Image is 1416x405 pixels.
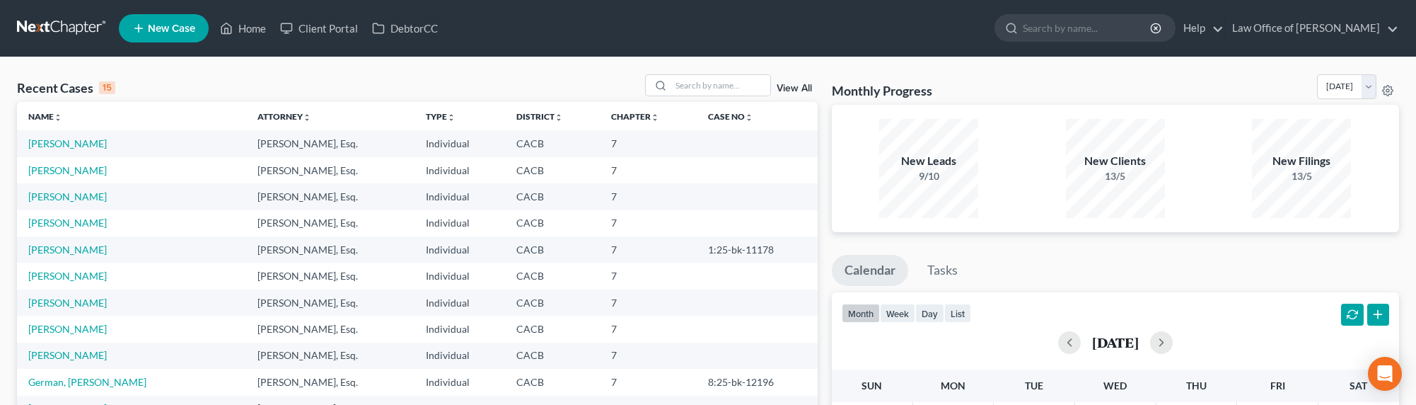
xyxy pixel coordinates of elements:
[697,236,818,263] td: 1:25-bk-11178
[600,236,697,263] td: 7
[1368,357,1402,391] div: Open Intercom Messenger
[414,157,505,183] td: Individual
[777,84,812,93] a: View All
[414,210,505,236] td: Individual
[600,369,697,395] td: 7
[246,263,414,289] td: [PERSON_NAME], Esq.
[708,111,753,122] a: Case Nounfold_more
[414,369,505,395] td: Individual
[213,16,273,41] a: Home
[414,290,505,316] td: Individual
[505,236,600,263] td: CACB
[447,113,455,122] i: unfold_more
[915,304,944,323] button: day
[28,217,107,229] a: [PERSON_NAME]
[505,210,600,236] td: CACB
[842,304,880,323] button: month
[28,164,107,176] a: [PERSON_NAME]
[1103,380,1127,392] span: Wed
[600,316,697,342] td: 7
[505,263,600,289] td: CACB
[28,349,107,361] a: [PERSON_NAME]
[28,190,107,202] a: [PERSON_NAME]
[555,113,563,122] i: unfold_more
[246,210,414,236] td: [PERSON_NAME], Esq.
[879,153,978,169] div: New Leads
[1350,380,1367,392] span: Sat
[246,290,414,316] td: [PERSON_NAME], Esq.
[28,323,107,335] a: [PERSON_NAME]
[148,23,195,34] span: New Case
[1176,16,1224,41] a: Help
[600,157,697,183] td: 7
[880,304,915,323] button: week
[505,183,600,210] td: CACB
[505,290,600,316] td: CACB
[414,183,505,210] td: Individual
[600,183,697,210] td: 7
[600,290,697,316] td: 7
[28,376,146,388] a: German, [PERSON_NAME]
[832,82,932,99] h3: Monthly Progress
[54,113,62,122] i: unfold_more
[246,316,414,342] td: [PERSON_NAME], Esq.
[611,111,659,122] a: Chapterunfold_more
[1270,380,1285,392] span: Fri
[414,343,505,369] td: Individual
[17,79,115,96] div: Recent Cases
[28,244,107,256] a: [PERSON_NAME]
[944,304,971,323] button: list
[600,263,697,289] td: 7
[505,157,600,183] td: CACB
[414,263,505,289] td: Individual
[257,111,311,122] a: Attorneyunfold_more
[303,113,311,122] i: unfold_more
[414,236,505,263] td: Individual
[1252,153,1351,169] div: New Filings
[1066,153,1165,169] div: New Clients
[600,210,697,236] td: 7
[365,16,445,41] a: DebtorCC
[246,369,414,395] td: [PERSON_NAME], Esq.
[505,369,600,395] td: CACB
[1252,169,1351,183] div: 13/5
[426,111,455,122] a: Typeunfold_more
[861,380,882,392] span: Sun
[941,380,965,392] span: Mon
[273,16,365,41] a: Client Portal
[505,343,600,369] td: CACB
[414,316,505,342] td: Individual
[671,75,770,96] input: Search by name...
[28,270,107,282] a: [PERSON_NAME]
[28,297,107,309] a: [PERSON_NAME]
[600,130,697,156] td: 7
[28,137,107,149] a: [PERSON_NAME]
[28,111,62,122] a: Nameunfold_more
[99,81,115,94] div: 15
[246,236,414,263] td: [PERSON_NAME], Esq.
[1066,169,1165,183] div: 13/5
[246,343,414,369] td: [PERSON_NAME], Esq.
[651,113,659,122] i: unfold_more
[414,130,505,156] td: Individual
[516,111,563,122] a: Districtunfold_more
[879,169,978,183] div: 9/10
[1025,380,1043,392] span: Tue
[1023,15,1152,41] input: Search by name...
[1186,380,1207,392] span: Thu
[915,255,970,286] a: Tasks
[505,130,600,156] td: CACB
[1092,335,1139,350] h2: [DATE]
[745,113,753,122] i: unfold_more
[697,369,818,395] td: 8:25-bk-12196
[1225,16,1398,41] a: Law Office of [PERSON_NAME]
[600,343,697,369] td: 7
[246,183,414,210] td: [PERSON_NAME], Esq.
[832,255,908,286] a: Calendar
[505,316,600,342] td: CACB
[246,130,414,156] td: [PERSON_NAME], Esq.
[246,157,414,183] td: [PERSON_NAME], Esq.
